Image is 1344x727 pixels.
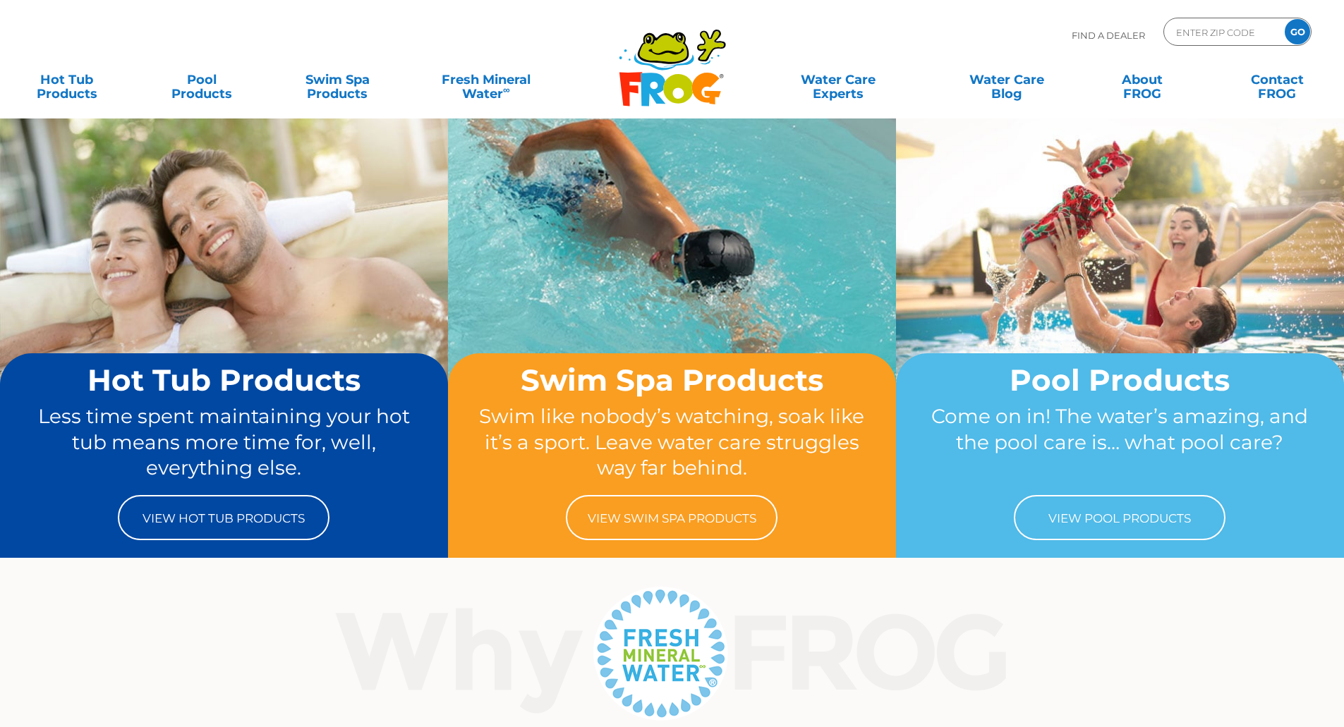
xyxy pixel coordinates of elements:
a: Hot TubProducts [14,66,119,94]
input: GO [1285,19,1310,44]
p: Swim like nobody’s watching, soak like it’s a sport. Leave water care struggles way far behind. [475,403,869,481]
a: View Pool Products [1014,495,1225,540]
h2: Pool Products [923,364,1317,396]
p: Find A Dealer [1072,18,1145,53]
a: Water CareExperts [753,66,924,94]
input: Zip Code Form [1175,22,1270,42]
p: Come on in! The water’s amazing, and the pool care is… what pool care? [923,403,1317,481]
a: View Swim Spa Products [566,495,777,540]
a: Swim SpaProducts [285,66,390,94]
a: PoolProducts [150,66,255,94]
sup: ∞ [503,84,510,95]
img: home-banner-swim-spa-short [448,118,896,452]
a: Fresh MineralWater∞ [420,66,552,94]
h2: Hot Tub Products [27,364,421,396]
a: Water CareBlog [954,66,1059,94]
img: Why Frog [308,582,1036,723]
a: View Hot Tub Products [118,495,329,540]
img: home-banner-pool-short [896,118,1344,452]
h2: Swim Spa Products [475,364,869,396]
p: Less time spent maintaining your hot tub means more time for, well, everything else. [27,403,421,481]
a: AboutFROG [1089,66,1194,94]
a: ContactFROG [1225,66,1330,94]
